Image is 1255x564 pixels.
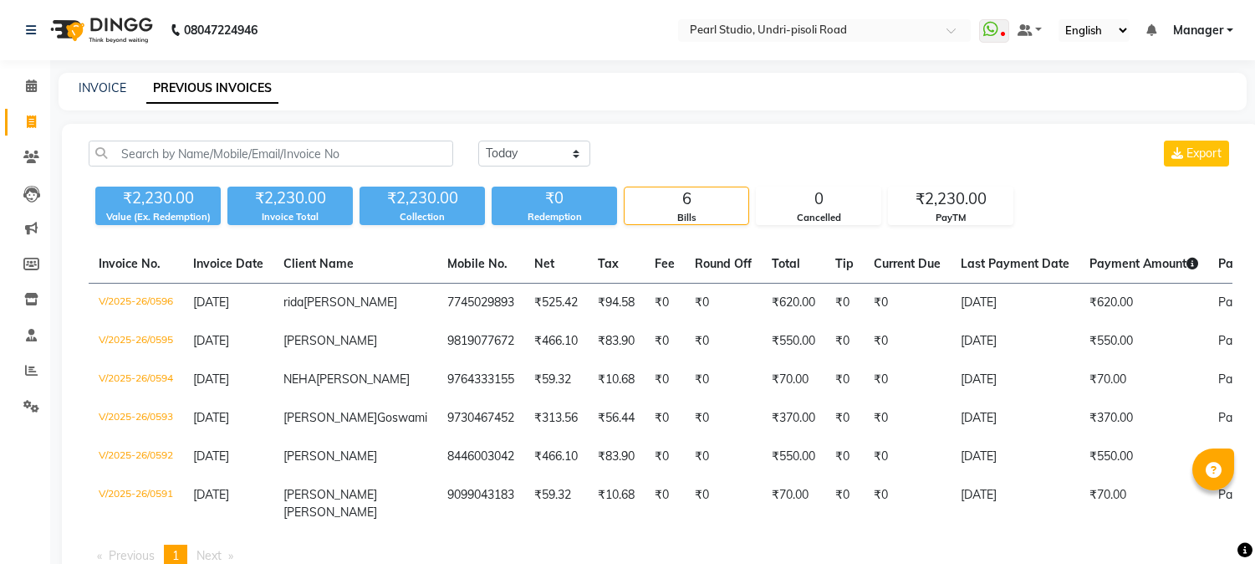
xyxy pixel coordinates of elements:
[685,476,762,531] td: ₹0
[437,438,524,476] td: 8446003042
[889,187,1013,211] div: ₹2,230.00
[437,322,524,361] td: 9819077672
[43,7,157,54] img: logo
[762,322,825,361] td: ₹550.00
[685,399,762,438] td: ₹0
[1218,372,1255,387] span: PayTM
[524,322,588,361] td: ₹466.10
[193,333,229,348] span: [DATE]
[89,322,183,361] td: V/2025-26/0595
[772,256,800,271] span: Total
[524,438,588,476] td: ₹466.10
[864,284,951,323] td: ₹0
[951,438,1079,476] td: [DATE]
[95,210,221,224] div: Value (Ex. Redemption)
[874,256,941,271] span: Current Due
[360,187,485,210] div: ₹2,230.00
[951,399,1079,438] td: [DATE]
[1089,256,1198,271] span: Payment Amount
[316,372,410,387] span: [PERSON_NAME]
[437,284,524,323] td: 7745029893
[588,399,645,438] td: ₹56.44
[283,410,377,425] span: [PERSON_NAME]
[196,548,222,563] span: Next
[757,211,880,225] div: Cancelled
[685,322,762,361] td: ₹0
[588,322,645,361] td: ₹83.90
[951,476,1079,531] td: [DATE]
[193,295,229,310] span: [DATE]
[492,187,617,210] div: ₹0
[437,361,524,399] td: 9764333155
[227,210,353,224] div: Invoice Total
[685,361,762,399] td: ₹0
[99,256,161,271] span: Invoice No.
[193,449,229,464] span: [DATE]
[588,361,645,399] td: ₹10.68
[762,438,825,476] td: ₹550.00
[89,476,183,531] td: V/2025-26/0591
[645,322,685,361] td: ₹0
[864,361,951,399] td: ₹0
[1186,146,1222,161] span: Export
[1218,295,1255,310] span: PayTM
[588,284,645,323] td: ₹94.58
[685,284,762,323] td: ₹0
[951,284,1079,323] td: [DATE]
[864,438,951,476] td: ₹0
[95,187,221,210] div: ₹2,230.00
[89,438,183,476] td: V/2025-26/0592
[951,322,1079,361] td: [DATE]
[283,449,377,464] span: [PERSON_NAME]
[762,284,825,323] td: ₹620.00
[762,476,825,531] td: ₹70.00
[146,74,278,104] a: PREVIOUS INVOICES
[588,476,645,531] td: ₹10.68
[1079,438,1208,476] td: ₹550.00
[655,256,675,271] span: Fee
[109,548,155,563] span: Previous
[283,372,316,387] span: NEHA
[625,211,748,225] div: Bills
[227,187,353,210] div: ₹2,230.00
[951,361,1079,399] td: [DATE]
[193,410,229,425] span: [DATE]
[864,476,951,531] td: ₹0
[437,399,524,438] td: 9730467452
[762,399,825,438] td: ₹370.00
[193,372,229,387] span: [DATE]
[825,438,864,476] td: ₹0
[685,438,762,476] td: ₹0
[961,256,1069,271] span: Last Payment Date
[1218,410,1255,425] span: PayTM
[835,256,854,271] span: Tip
[1079,322,1208,361] td: ₹550.00
[172,548,179,563] span: 1
[864,399,951,438] td: ₹0
[1079,361,1208,399] td: ₹70.00
[645,284,685,323] td: ₹0
[757,187,880,211] div: 0
[193,256,263,271] span: Invoice Date
[864,322,951,361] td: ₹0
[283,487,377,502] span: [PERSON_NAME]
[283,333,377,348] span: [PERSON_NAME]
[283,505,377,520] span: [PERSON_NAME]
[598,256,619,271] span: Tax
[825,361,864,399] td: ₹0
[1079,284,1208,323] td: ₹620.00
[645,438,685,476] td: ₹0
[524,361,588,399] td: ₹59.32
[524,399,588,438] td: ₹313.56
[1218,487,1255,502] span: PayTM
[889,211,1013,225] div: PayTM
[1218,333,1255,348] span: PayTM
[645,476,685,531] td: ₹0
[524,476,588,531] td: ₹59.32
[283,256,354,271] span: Client Name
[1079,476,1208,531] td: ₹70.00
[534,256,554,271] span: Net
[377,410,427,425] span: Goswami
[645,361,685,399] td: ₹0
[79,80,126,95] a: INVOICE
